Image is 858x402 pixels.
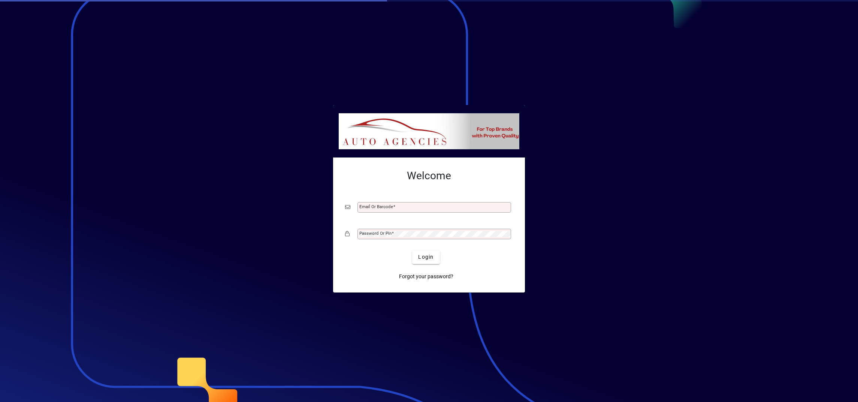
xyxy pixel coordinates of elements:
mat-label: Password or Pin [359,231,392,236]
button: Login [412,250,439,264]
mat-label: Email or Barcode [359,204,393,209]
h2: Welcome [345,169,513,182]
span: Forgot your password? [399,273,453,280]
a: Forgot your password? [396,270,456,283]
span: Login [418,253,433,261]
